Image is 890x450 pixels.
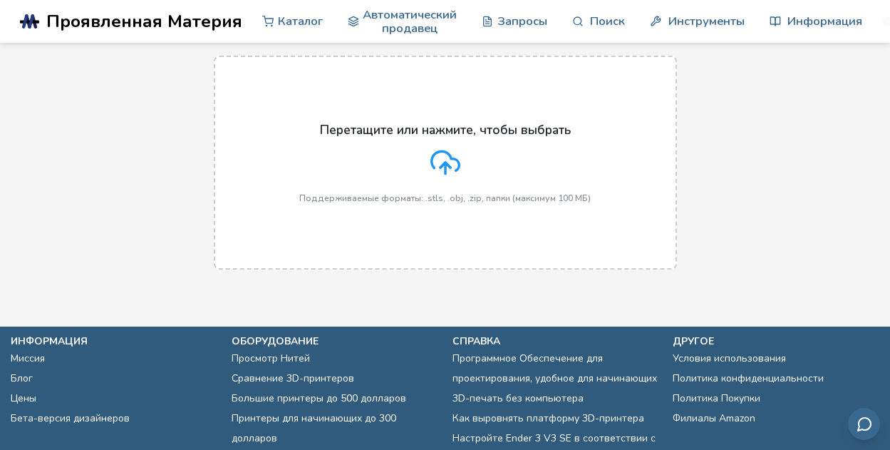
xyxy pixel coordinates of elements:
a: Бета-версия дизайнеров [11,409,130,429]
a: Политика конфиденциальности [673,369,824,389]
a: Блог [11,369,33,389]
ya-tr-span: Перетащите или нажмите, чтобы выбрать [320,121,571,138]
a: Программное Обеспечение для проектирования, удобное для начинающих [452,349,659,389]
ya-tr-span: Информация [787,14,862,28]
ya-tr-span: Инструменты [668,14,745,28]
ya-tr-span: Проявленная Материя [46,9,242,34]
button: Отправить отзыв по электронной почте [848,408,880,440]
a: 3D-печать без компьютера [452,389,584,409]
a: Условия использования [673,349,786,369]
a: Принтеры для начинающих до 300 долларов [232,409,438,449]
ya-tr-span: Другое [673,334,714,349]
ya-tr-span: Информация [11,334,88,349]
a: Сравнение 3D-принтеров [232,369,354,389]
ya-tr-span: Поиск [590,14,625,28]
ya-tr-span: Оборудование [232,334,319,349]
a: Политика Покупки [673,389,760,409]
ya-tr-span: Справка [452,334,500,349]
a: Миссия [11,349,45,369]
ya-tr-span: Поддерживаемые форматы: .stls, .obj, .zip, папки (максимум 100 МБ) [299,193,591,204]
a: Филиалы Amazon [673,409,755,429]
a: Просмотр Нитей [232,349,310,369]
ya-tr-span: Автоматический продавец [363,8,457,36]
a: Как выровнять платформу 3D-принтера [452,409,644,429]
a: Большие принтеры до 500 долларов [232,389,406,409]
ya-tr-span: Каталог [278,14,323,28]
a: Цены [11,389,36,409]
ya-tr-span: Запросы [497,14,547,28]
